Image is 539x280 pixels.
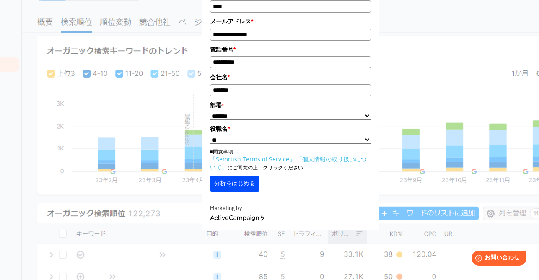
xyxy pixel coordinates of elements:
a: 「個人情報の取り扱いについて」 [210,155,367,171]
label: 役職名 [210,124,371,133]
p: ■同意事項 にご同意の上、クリックください [210,148,371,171]
div: Marketing by [210,204,371,213]
iframe: Help widget launcher [464,247,530,271]
label: 部署 [210,101,371,110]
label: メールアドレス [210,17,371,26]
label: 電話番号 [210,45,371,54]
label: 会社名 [210,73,371,82]
a: 「Semrush Terms of Service」 [210,155,295,163]
button: 分析をはじめる [210,176,259,192]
